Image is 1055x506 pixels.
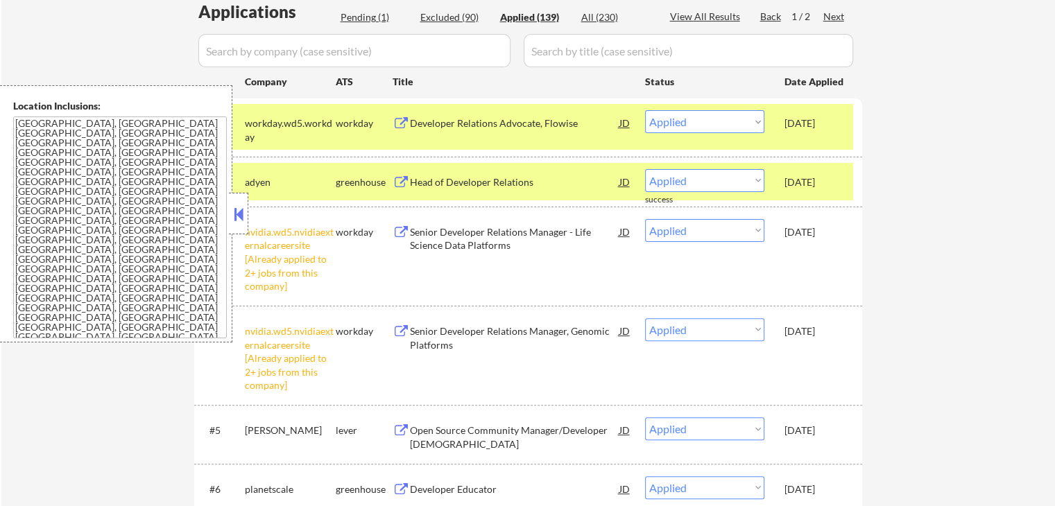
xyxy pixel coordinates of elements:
div: Status [645,69,764,94]
div: greenhouse [336,175,393,189]
div: Location Inclusions: [13,99,227,113]
div: workday.wd5.workday [245,116,336,143]
div: JD [618,476,632,501]
div: [DATE] [784,175,846,189]
div: nvidia.wd5.nvidiaexternalcareersite [Already applied to 2+ jobs from this company] [245,324,336,392]
div: Pending (1) [341,10,410,24]
div: JD [618,169,632,194]
div: JD [618,219,632,244]
div: Next [823,10,846,24]
div: Back [760,10,782,24]
div: planetscale [245,482,336,496]
div: ATS [336,75,393,89]
div: Developer Relations Advocate, Flowise [410,116,619,130]
div: [DATE] [784,324,846,338]
div: success [645,194,701,206]
div: #6 [209,482,234,496]
div: Title [393,75,632,89]
div: JD [618,318,632,343]
div: adyen [245,175,336,189]
div: lever [336,424,393,437]
div: nvidia.wd5.nvidiaexternalcareersite [Already applied to 2+ jobs from this company] [245,225,336,293]
div: Open Source Community Manager/Developer [DEMOGRAPHIC_DATA] [410,424,619,451]
div: Excluded (90) [420,10,490,24]
div: Head of Developer Relations [410,175,619,189]
div: [DATE] [784,116,846,130]
div: Company [245,75,336,89]
div: [DATE] [784,424,846,437]
div: Applications [198,3,336,20]
div: 1 / 2 [791,10,823,24]
div: workday [336,324,393,338]
div: View All Results [670,10,744,24]
div: workday [336,225,393,239]
div: All (230) [581,10,651,24]
div: Senior Developer Relations Manager - Life Science Data Platforms [410,225,619,252]
div: Date Applied [784,75,846,89]
div: [DATE] [784,225,846,239]
div: JD [618,417,632,442]
div: [DATE] [784,482,846,496]
div: Senior Developer Relations Manager, Genomic Platforms [410,324,619,351]
input: Search by company (case sensitive) [198,34,511,67]
div: #5 [209,424,234,437]
div: [PERSON_NAME] [245,424,336,437]
div: Applied (139) [500,10,569,24]
div: JD [618,110,632,135]
div: workday [336,116,393,130]
input: Search by title (case sensitive) [524,34,853,67]
div: Developer Educator [410,482,619,496]
div: greenhouse [336,482,393,496]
